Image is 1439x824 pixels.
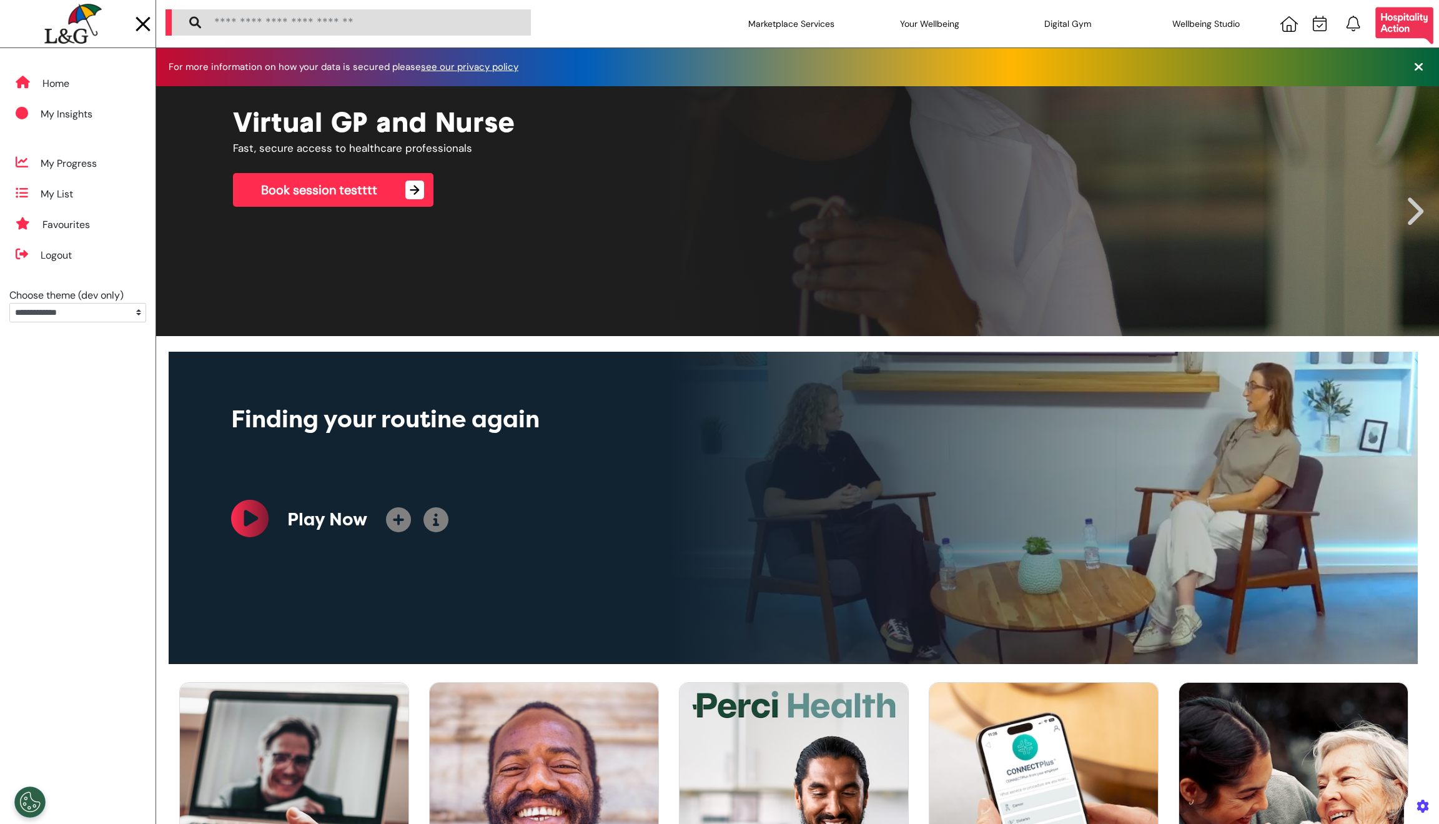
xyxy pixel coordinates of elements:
div: Finding your routine again [231,402,918,437]
div: My Progress [41,156,97,171]
div: Choose theme (dev only) [9,288,146,303]
h1: Virtual GP and Nurse [233,105,1362,139]
a: Book session testttt→ [233,173,433,207]
div: Play Now [287,507,367,533]
div: Favourites [42,217,90,232]
button: Open Preferences [14,787,46,818]
div: Digital Gym [1006,6,1130,41]
a: see our privacy policy [421,61,518,73]
img: company logo [44,4,101,44]
div: My List [41,187,73,202]
span: → [405,181,424,199]
div: For more information on how your data is secured please [169,62,531,72]
div: Logout [41,248,72,263]
h4: Fast, secure access to healthcare professionals [233,142,729,154]
div: Wellbeing Studio [1144,6,1268,41]
div: Home [42,76,69,91]
div: My Insights [41,107,92,122]
div: Your Wellbeing [867,6,992,41]
div: Marketplace Services [729,6,854,41]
